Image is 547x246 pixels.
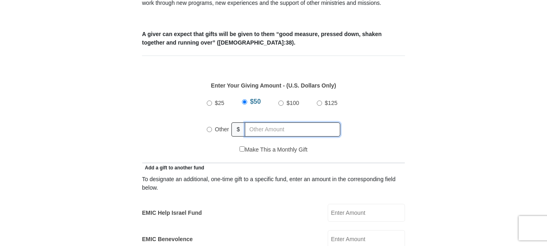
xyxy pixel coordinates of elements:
[286,100,299,106] span: $100
[142,175,405,192] div: To designate an additional, one-time gift to a specific fund, enter an amount in the correspondin...
[215,126,229,133] span: Other
[240,146,245,152] input: Make This a Monthly Gift
[245,122,340,137] input: Other Amount
[328,204,405,222] input: Enter Amount
[142,165,204,171] span: Add a gift to another fund
[240,145,307,154] label: Make This a Monthly Gift
[325,100,337,106] span: $125
[231,122,245,137] span: $
[215,100,224,106] span: $25
[250,98,261,105] span: $50
[211,82,336,89] strong: Enter Your Giving Amount - (U.S. Dollars Only)
[142,235,193,244] label: EMIC Benevolence
[142,209,202,217] label: EMIC Help Israel Fund
[142,31,382,46] b: A giver can expect that gifts will be given to them “good measure, pressed down, shaken together ...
